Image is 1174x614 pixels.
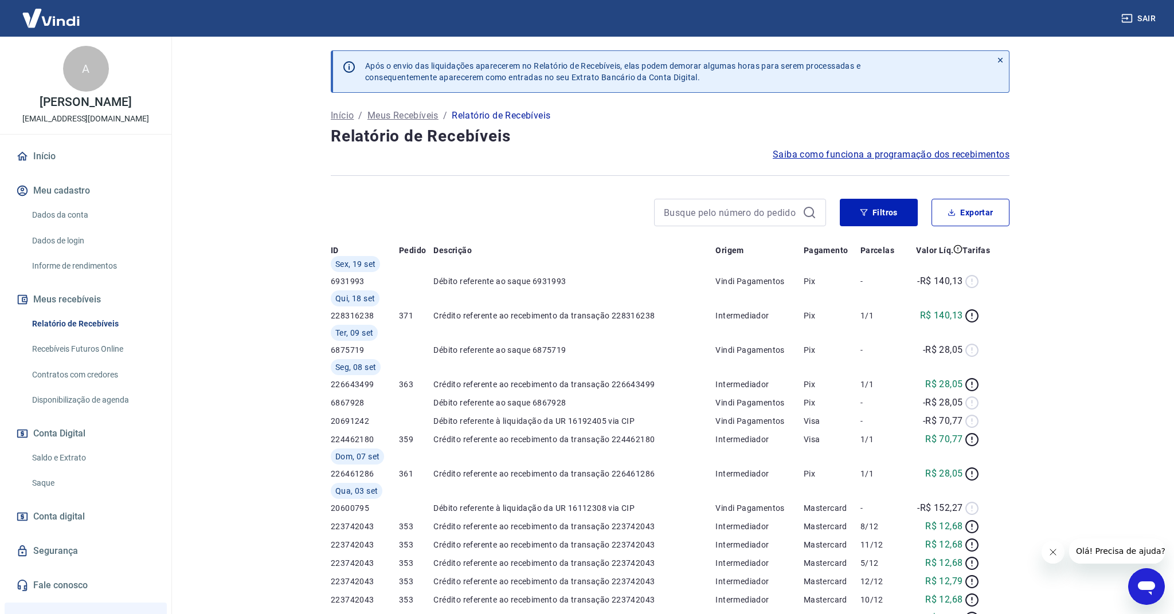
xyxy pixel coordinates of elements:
p: Intermediador [715,468,803,479]
button: Conta Digital [14,421,158,446]
p: ID [331,245,339,256]
p: Pagamento [804,245,848,256]
p: Pix [804,379,860,390]
p: Mastercard [804,576,860,587]
img: Vindi [14,1,88,36]
span: Olá! Precisa de ajuda? [7,8,96,17]
span: Qua, 03 set [335,485,378,497]
a: Contratos com credores [28,363,158,387]
p: 353 [399,576,433,587]
span: Saiba como funciona a programação dos recebimentos [773,148,1009,162]
p: 8/12 [860,521,903,532]
p: Vindi Pagamentos [715,502,803,514]
span: Sex, 19 set [335,258,375,270]
p: R$ 12,68 [925,519,962,533]
h4: Relatório de Recebíveis [331,125,1009,148]
span: Qui, 18 set [335,293,375,304]
p: 371 [399,310,433,321]
p: R$ 28,05 [925,377,962,391]
button: Meu cadastro [14,178,158,203]
p: Intermediador [715,594,803,605]
p: Pix [804,310,860,321]
p: Débito referente ao saque 6931993 [433,275,715,287]
p: Crédito referente ao recebimento da transação 226643499 [433,379,715,390]
p: Mastercard [804,557,860,569]
p: -R$ 70,77 [923,414,963,428]
p: Crédito referente ao recebimento da transação 226461286 [433,468,715,479]
p: Intermediador [715,557,803,569]
button: Sair [1119,8,1160,29]
p: Débito referente ao saque 6875719 [433,344,715,356]
p: Mastercard [804,521,860,532]
p: Vindi Pagamentos [715,275,803,287]
a: Saldo e Extrato [28,446,158,470]
p: Pedido [399,245,426,256]
p: 1/1 [860,310,903,321]
iframe: Botão para abrir a janela de mensagens [1128,568,1165,605]
p: R$ 12,68 [925,538,962,552]
p: Intermediador [715,576,803,587]
p: Vindi Pagamentos [715,344,803,356]
span: Dom, 07 set [335,451,379,462]
p: 223742043 [331,539,399,550]
p: -R$ 140,13 [917,274,962,288]
p: 223742043 [331,576,399,587]
p: Mastercard [804,502,860,514]
a: Dados de login [28,229,158,253]
a: Meus Recebíveis [367,109,439,123]
p: Pix [804,275,860,287]
p: R$ 12,79 [925,574,962,588]
p: 1/1 [860,468,903,479]
p: 6875719 [331,344,399,356]
p: Relatório de Recebíveis [452,109,550,123]
p: 361 [399,468,433,479]
span: Conta digital [33,509,85,525]
p: [PERSON_NAME] [40,96,131,108]
p: 226461286 [331,468,399,479]
p: Crédito referente ao recebimento da transação 223742043 [433,521,715,532]
input: Busque pelo número do pedido [664,204,798,221]
p: 5/12 [860,557,903,569]
p: Origem [715,245,743,256]
p: Débito referente ao saque 6867928 [433,397,715,408]
p: Parcelas [860,245,894,256]
a: Início [14,144,158,169]
p: Tarifas [962,245,990,256]
p: 224462180 [331,434,399,445]
p: Pix [804,344,860,356]
p: Pix [804,397,860,408]
p: Vindi Pagamentos [715,397,803,408]
a: Relatório de Recebíveis [28,312,158,336]
a: Recebíveis Futuros Online [28,337,158,361]
p: R$ 140,13 [920,309,963,322]
p: -R$ 152,27 [917,501,962,515]
p: Visa [804,434,860,445]
p: Intermediador [715,539,803,550]
p: Crédito referente ao recebimento da transação 224462180 [433,434,715,445]
p: R$ 12,68 [925,593,962,607]
p: Após o envio das liquidações aparecerem no Relatório de Recebíveis, elas podem demorar algumas ho... [365,60,860,83]
p: 20691242 [331,415,399,427]
p: Débito referente à liquidação da UR 16192405 via CIP [433,415,715,427]
p: - [860,397,903,408]
p: Intermediador [715,310,803,321]
p: Intermediador [715,379,803,390]
p: -R$ 28,05 [923,343,963,357]
p: Intermediador [715,434,803,445]
p: 11/12 [860,539,903,550]
p: 359 [399,434,433,445]
p: Intermediador [715,521,803,532]
p: 353 [399,521,433,532]
a: Segurança [14,538,158,564]
a: Início [331,109,354,123]
p: / [443,109,447,123]
p: 1/1 [860,434,903,445]
p: 353 [399,539,433,550]
button: Exportar [932,199,1009,226]
iframe: Mensagem da empresa [1069,538,1165,564]
span: Ter, 09 set [335,327,373,339]
p: - [860,344,903,356]
p: 363 [399,379,433,390]
a: Fale conosco [14,573,158,598]
p: Valor Líq. [916,245,953,256]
